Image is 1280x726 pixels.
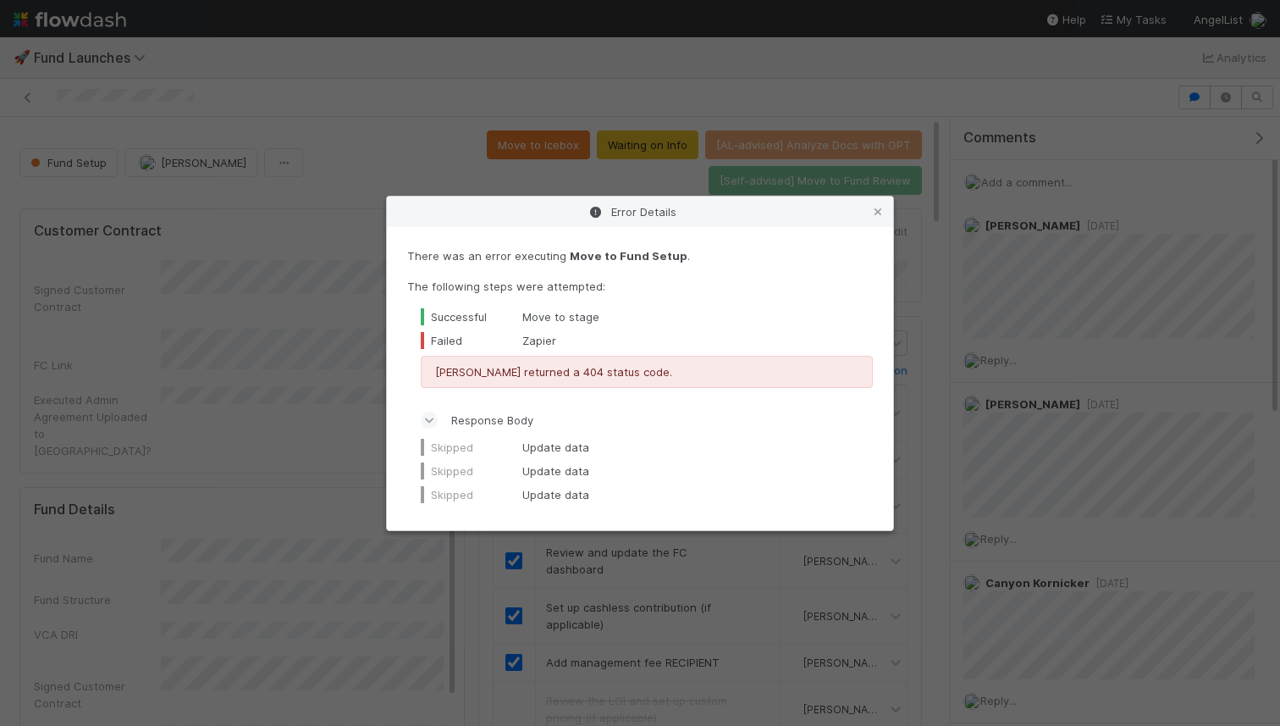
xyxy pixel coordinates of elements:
div: Update data [421,463,873,479]
p: There was an error executing . [407,247,873,264]
div: Successful [421,308,522,325]
p: [PERSON_NAME] returned a 404 status code. [435,363,858,380]
div: Move to stage [421,308,873,325]
span: Response Body [451,412,533,429]
div: Skipped [421,486,522,503]
div: Error Details [387,197,893,227]
p: The following steps were attempted: [407,278,873,295]
strong: Move to Fund Setup [570,249,687,263]
div: Failed [421,332,522,349]
div: Zapier [421,332,873,349]
div: Skipped [421,439,522,456]
div: Update data [421,439,873,456]
div: Update data [421,486,873,503]
div: Skipped [421,463,522,479]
